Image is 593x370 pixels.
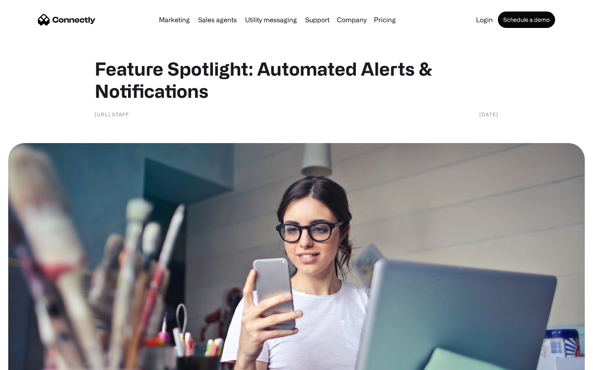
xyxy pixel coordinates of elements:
a: Schedule a demo [498,12,555,28]
a: Login [473,16,496,23]
a: Pricing [371,16,399,23]
h1: Feature Spotlight: Automated Alerts & Notifications [95,58,498,102]
div: [DATE] [479,110,498,118]
aside: Language selected: English [8,356,49,367]
div: Company [337,14,367,25]
a: Marketing [156,16,193,23]
a: Sales agents [195,16,240,23]
div: [URL] staff [95,110,129,118]
a: Utility messaging [242,16,300,23]
ul: Language list [16,356,49,367]
a: Support [302,16,333,23]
